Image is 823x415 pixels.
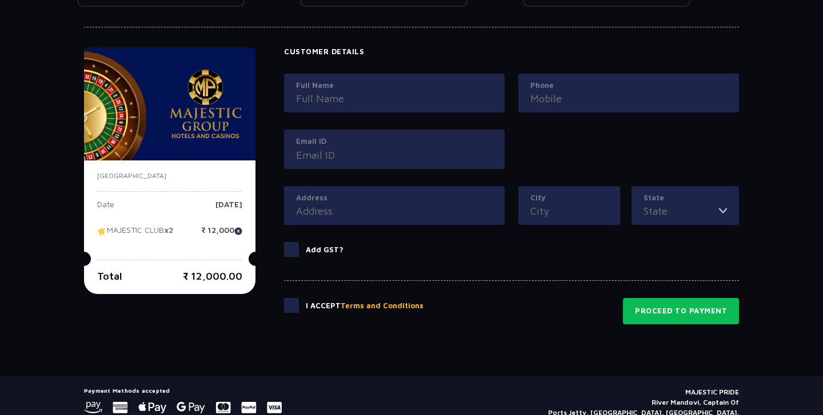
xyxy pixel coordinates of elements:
p: Add GST? [306,244,343,256]
p: MAJESTIC CLUB [97,226,173,243]
button: Proceed to Payment [623,298,739,324]
p: ₹ 12,000 [201,226,242,243]
p: Date [97,200,114,217]
input: Full Name [296,91,493,106]
img: toggler icon [719,203,727,219]
label: State [644,192,727,204]
img: tikcet [97,226,107,236]
p: Total [97,268,122,284]
img: majesticPride-banner [84,47,255,160]
h4: Customer Details [284,47,739,57]
input: Mobile [530,91,727,106]
label: Phone [530,80,727,91]
input: Address [296,203,493,219]
label: Email ID [296,136,493,147]
input: Email ID [296,147,493,163]
label: Full Name [296,80,493,91]
p: ₹ 12,000.00 [183,268,242,284]
p: I Accept [306,300,424,312]
button: Terms and Conditions [341,300,424,312]
input: City [530,203,608,219]
p: [GEOGRAPHIC_DATA] [97,171,242,181]
strong: x2 [164,225,173,235]
input: State [644,203,719,219]
label: City [530,192,608,204]
h5: Payment Methods accepted [84,387,282,394]
label: Address [296,192,493,204]
p: [DATE] [215,200,242,217]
